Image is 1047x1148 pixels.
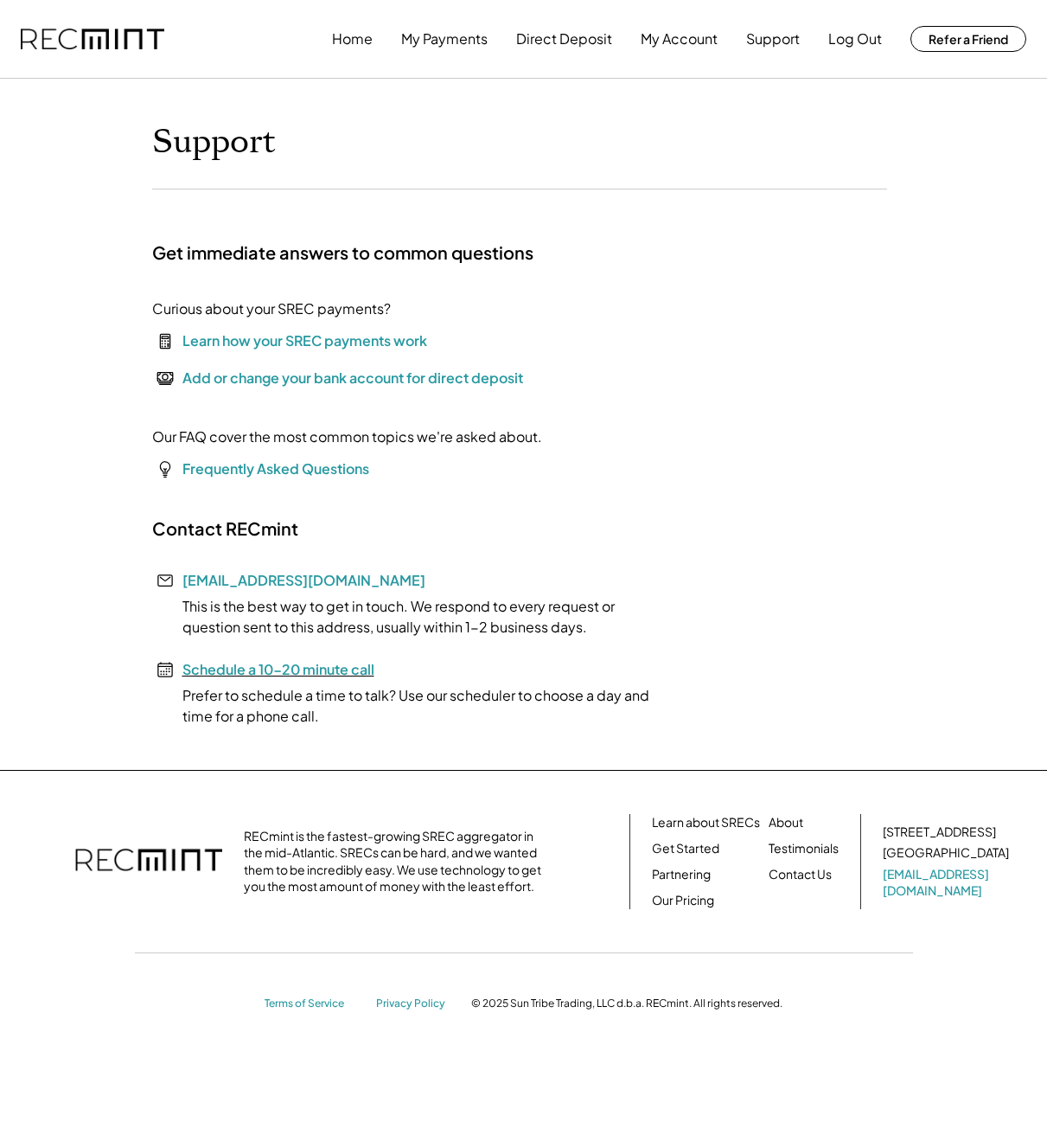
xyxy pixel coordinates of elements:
[746,22,800,56] button: Support
[182,330,427,351] div: Learn how your SREC payments work
[152,596,671,638] div: This is the best way to get in touch. We respond to every request or question sent to this addres...
[75,831,222,892] img: recmint-logotype%403x.png
[244,828,551,895] div: RECmint is the fastest-growing SREC aggregator in the mid-Atlantic. SRECs can be hard, and we wan...
[152,426,542,447] div: Our FAQ cover the most common topics we're asked about.
[883,824,996,841] div: [STREET_ADDRESS]
[152,685,671,727] div: Prefer to schedule a time to talk? Use our scheduler to choose a day and time for a phone call.
[182,459,369,478] a: Frequently Asked Questions
[152,517,298,540] h2: Contact RECmint
[883,844,1009,862] div: [GEOGRAPHIC_DATA]
[152,122,276,163] h1: Support
[376,997,454,1011] a: Privacy Policy
[769,866,832,883] a: Contact Us
[152,241,533,264] h2: Get immediate answers to common questions
[652,814,760,831] a: Learn about SRECs
[401,22,488,56] button: My Payments
[769,814,803,831] a: About
[641,22,718,56] button: My Account
[516,22,612,56] button: Direct Deposit
[652,866,711,883] a: Partnering
[265,997,360,1011] a: Terms of Service
[769,840,839,857] a: Testimonials
[152,298,391,319] div: Curious about your SREC payments?
[471,997,782,1010] div: © 2025 Sun Tribe Trading, LLC d.b.a. RECmint. All rights reserved.
[652,892,714,909] a: Our Pricing
[332,22,373,56] button: Home
[182,660,374,678] a: Schedule a 10-20 minute call
[828,22,882,56] button: Log Out
[21,29,164,50] img: recmint-logotype%403x.png
[883,866,1012,900] a: [EMAIL_ADDRESS][DOMAIN_NAME]
[182,368,523,388] div: Add or change your bank account for direct deposit
[652,840,719,857] a: Get Started
[182,571,425,589] a: [EMAIL_ADDRESS][DOMAIN_NAME]
[910,26,1026,52] button: Refer a Friend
